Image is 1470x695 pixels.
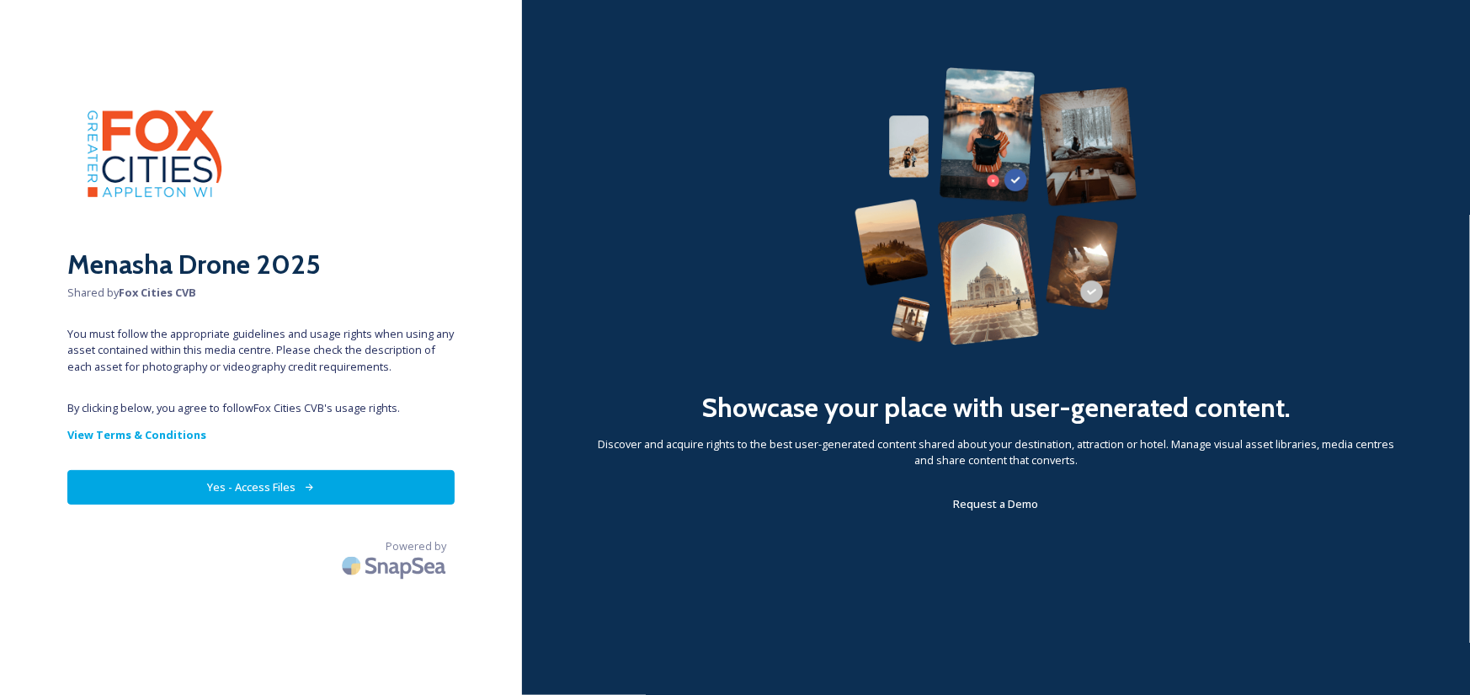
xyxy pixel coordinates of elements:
[119,285,196,300] strong: Fox Cities CVB
[67,470,455,505] button: Yes - Access Files
[954,496,1039,511] span: Request a Demo
[67,425,455,445] a: View Terms & Conditions
[589,436,1403,468] span: Discover and acquire rights to the best user-generated content shared about your destination, att...
[337,546,455,585] img: SnapSea Logo
[701,388,1291,428] h2: Showcase your place with user-generated content.
[67,244,455,285] h2: Menasha Drone 2025
[67,427,206,442] strong: View Terms & Conditions
[67,67,236,236] img: images.png
[386,538,446,554] span: Powered by
[67,285,455,301] span: Shared by
[67,400,455,416] span: By clicking below, you agree to follow Fox Cities CVB 's usage rights.
[67,326,455,375] span: You must follow the appropriate guidelines and usage rights when using any asset contained within...
[954,494,1039,514] a: Request a Demo
[855,67,1138,345] img: 63b42ca75bacad526042e722_Group%20154-p-800.png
